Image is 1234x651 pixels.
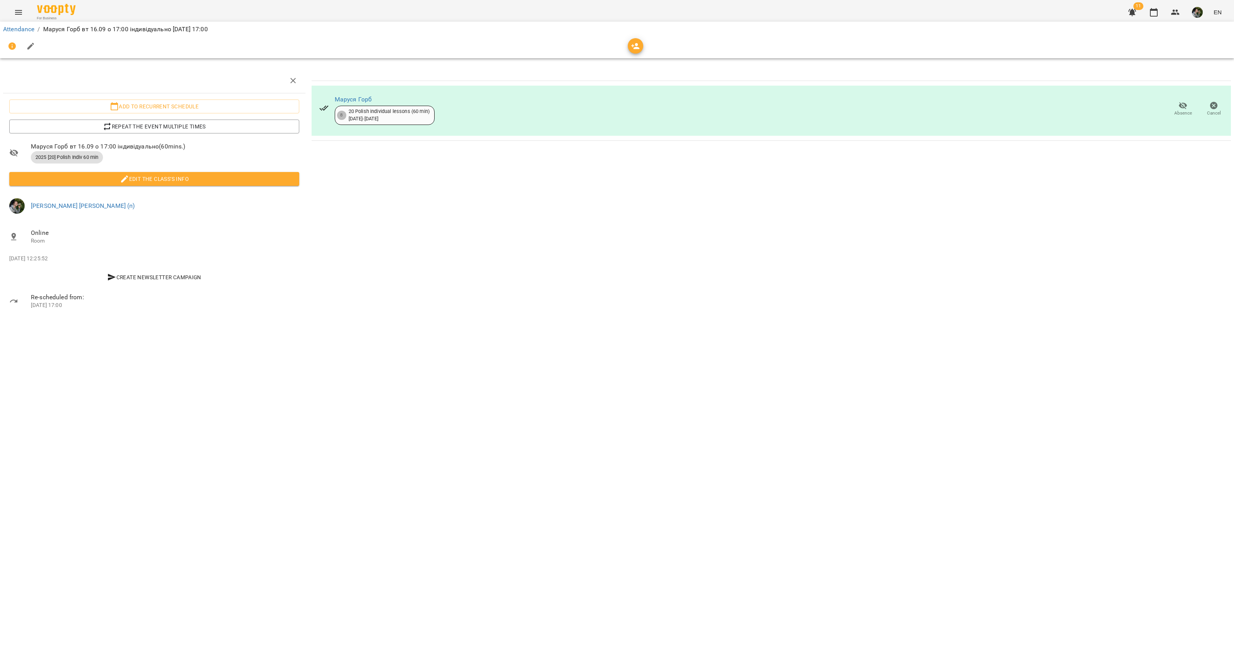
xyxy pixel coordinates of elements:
button: Edit the class's Info [9,172,299,186]
button: Cancel [1199,98,1229,120]
nav: breadcrumb [3,25,1231,34]
li: / [37,25,40,34]
span: Create Newsletter Campaign [12,273,296,282]
div: 8 [337,111,346,120]
span: Re-scheduled from: [31,293,299,302]
div: 20 Polish individual lessons (60 min) [DATE] - [DATE] [349,108,430,122]
button: Repeat the event multiple times [9,120,299,133]
img: 70cfbdc3d9a863d38abe8aa8a76b24f3.JPG [9,198,25,214]
span: Add to recurrent schedule [15,102,293,111]
button: EN [1210,5,1225,19]
span: EN [1214,8,1222,16]
span: Cancel [1207,110,1221,116]
span: For Business [37,16,76,21]
p: Маруся Горб вт 16.09 о 17:00 індивідуально [DATE] 17:00 [43,25,208,34]
img: Voopty Logo [37,4,76,15]
span: Absence [1174,110,1192,116]
a: Маруся Горб [335,96,372,103]
button: Add to recurrent schedule [9,100,299,113]
img: 70cfbdc3d9a863d38abe8aa8a76b24f3.JPG [1192,7,1203,18]
span: Маруся Горб вт 16.09 о 17:00 індивідуально ( 60 mins. ) [31,142,299,151]
p: [DATE] 17:00 [31,302,299,309]
button: Absence [1168,98,1199,120]
button: Menu [9,3,28,22]
span: Online [31,228,299,238]
span: 2025 [20] Polish Indiv 60 min [31,154,103,161]
button: Create Newsletter Campaign [9,270,299,284]
p: Room [31,237,299,245]
span: Edit the class's Info [15,174,293,184]
p: [DATE] 12:25:52 [9,255,299,263]
a: [PERSON_NAME] [PERSON_NAME] (п) [31,202,135,209]
span: Repeat the event multiple times [15,122,293,131]
a: Attendance [3,25,34,33]
span: 11 [1133,2,1143,10]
